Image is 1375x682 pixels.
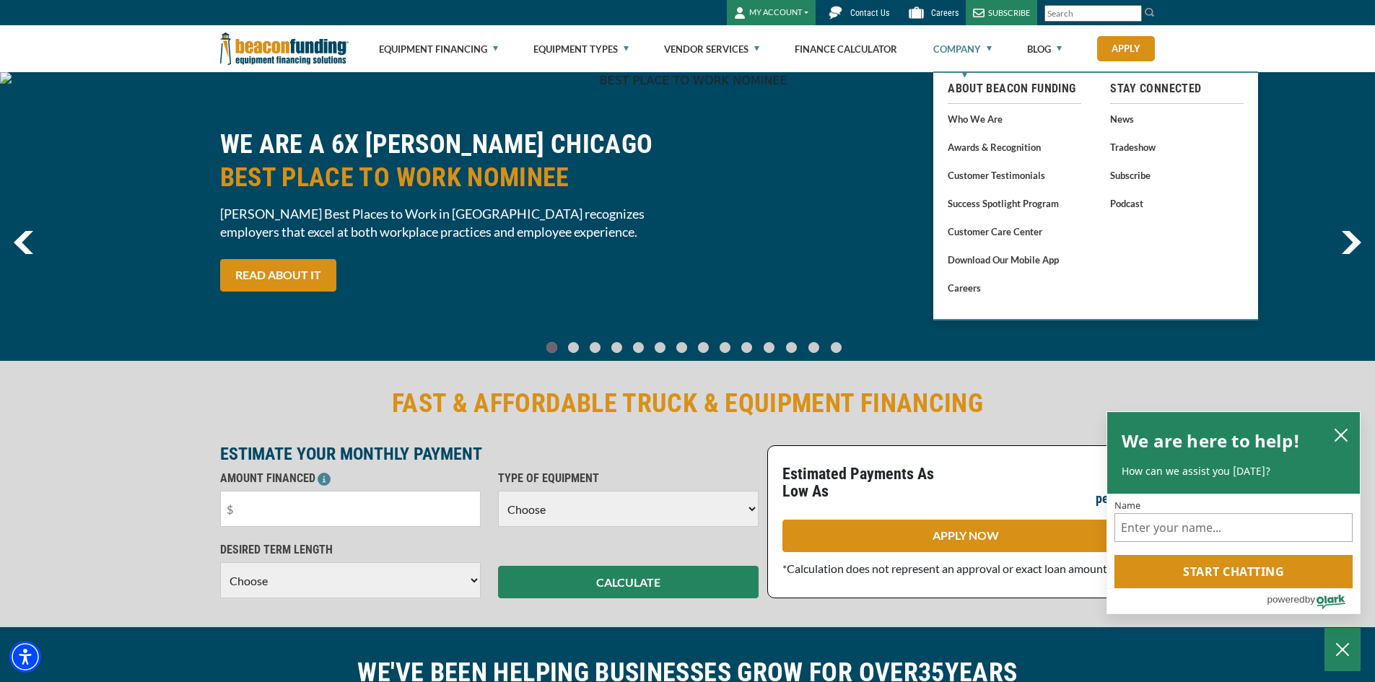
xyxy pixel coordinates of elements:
[9,641,41,673] div: Accessibility Menu
[1324,628,1361,671] button: Close Chatbox
[1114,555,1353,588] button: Start chatting
[1106,411,1361,615] div: olark chatbox
[1267,589,1360,613] a: Powered by Olark - open in a new tab
[1267,590,1304,608] span: powered
[931,8,959,18] span: Careers
[220,541,481,559] p: DESIRED TERM LENGTH
[533,26,629,72] a: Equipment Types
[664,26,759,72] a: Vendor Services
[220,259,336,292] a: READ ABOUT IT
[795,26,897,72] a: Finance Calculator
[379,26,498,72] a: Equipment Financing
[498,470,759,487] p: TYPE OF EQUIPMENT
[565,341,582,354] a: Go To Slide 1
[948,250,1081,268] a: Download our Mobile App
[1122,464,1345,478] p: How can we assist you [DATE]?
[933,26,992,72] a: Company
[544,341,561,354] a: Go To Slide 0
[782,341,800,354] a: Go To Slide 11
[948,80,1081,97] a: About Beacon Funding
[782,465,957,500] p: Estimated Payments As Low As
[673,341,691,354] a: Go To Slide 6
[1122,427,1300,455] h2: We are here to help!
[220,470,481,487] p: AMOUNT FINANCED
[1110,194,1244,212] a: Podcast
[608,341,626,354] a: Go To Slide 3
[14,231,33,254] a: previous
[782,561,1109,575] span: *Calculation does not represent an approval or exact loan amount.
[805,341,823,354] a: Go To Slide 12
[782,520,1149,552] a: APPLY NOW
[1110,138,1244,156] a: Tradeshow
[1114,501,1353,510] label: Name
[1144,6,1156,18] img: Search
[652,341,669,354] a: Go To Slide 5
[1330,424,1353,445] button: close chatbox
[850,8,889,18] span: Contact Us
[1305,590,1315,608] span: by
[948,222,1081,240] a: Customer Care Center
[1044,5,1142,22] input: Search
[220,491,481,527] input: $
[827,341,845,354] a: Go To Slide 13
[948,279,1081,297] a: Careers
[1127,8,1138,19] a: Clear search text
[587,341,604,354] a: Go To Slide 2
[14,231,33,254] img: Left Navigator
[1341,231,1361,254] a: next
[220,161,679,194] span: BEST PLACE TO WORK NOMINEE
[1114,513,1353,542] input: Name
[948,194,1081,212] a: Success Spotlight Program
[717,341,734,354] a: Go To Slide 8
[220,445,759,463] p: ESTIMATE YOUR MONTHLY PAYMENT
[1110,80,1244,97] a: Stay Connected
[220,128,679,194] h2: WE ARE A 6X [PERSON_NAME] CHICAGO
[1110,166,1244,184] a: Subscribe
[948,138,1081,156] a: Awards & Recognition
[220,25,349,72] img: Beacon Funding Corporation logo
[1096,490,1149,507] p: per month
[220,205,679,241] span: [PERSON_NAME] Best Places to Work in [GEOGRAPHIC_DATA] recognizes employers that excel at both wo...
[1341,231,1361,254] img: Right Navigator
[738,341,756,354] a: Go To Slide 9
[1027,26,1062,72] a: Blog
[1097,36,1155,61] a: Apply
[498,566,759,598] button: CALCULATE
[948,166,1081,184] a: Customer Testimonials
[695,341,712,354] a: Go To Slide 7
[948,110,1081,128] a: Who We Are
[630,341,647,354] a: Go To Slide 4
[760,341,778,354] a: Go To Slide 10
[1110,110,1244,128] a: News
[220,387,1156,420] h2: FAST & AFFORDABLE TRUCK & EQUIPMENT FINANCING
